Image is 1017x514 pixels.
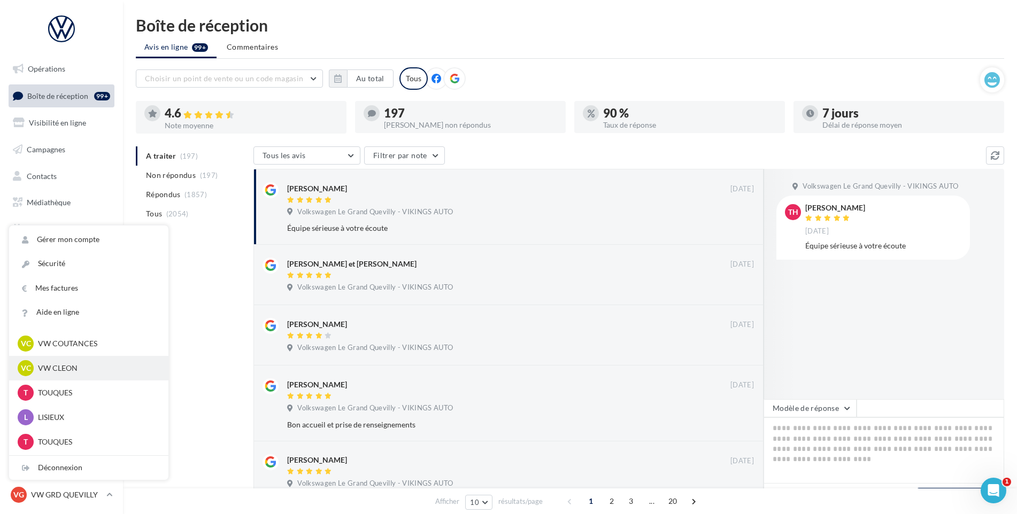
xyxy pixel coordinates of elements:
[27,224,63,233] span: Calendrier
[329,69,394,88] button: Au total
[21,363,31,373] span: VC
[730,184,754,194] span: [DATE]
[435,496,459,507] span: Afficher
[29,118,86,127] span: Visibilité en ligne
[13,489,24,500] span: VG
[399,67,428,90] div: Tous
[9,456,168,480] div: Déconnexion
[822,121,996,129] div: Délai de réponse moyen
[287,223,684,233] div: Équipe sérieuse à votre écoute
[465,495,492,510] button: 10
[470,498,479,507] span: 10
[788,207,798,217] span: TH
[31,489,102,500] p: VW GRD QUEVILLY
[9,252,168,276] a: Sécurité
[24,412,28,423] span: L
[146,189,181,200] span: Répondus
[6,218,117,240] a: Calendrier
[136,17,1004,33] div: Boîte de réception
[1003,478,1011,486] span: 1
[227,42,278,52] span: Commentaires
[384,107,557,119] div: 197
[6,165,117,188] a: Contacts
[9,228,168,252] a: Gérer mon compte
[622,493,640,510] span: 3
[28,64,65,73] span: Opérations
[6,84,117,107] a: Boîte de réception99+
[287,259,417,269] div: [PERSON_NAME] et [PERSON_NAME]
[297,343,453,353] span: Volkswagen Le Grand Quevilly - VIKINGS AUTO
[6,245,117,276] a: PLV et print personnalisable
[146,170,196,181] span: Non répondus
[347,69,394,88] button: Au total
[24,437,28,447] span: T
[184,190,207,199] span: (1857)
[27,91,88,100] span: Boîte de réception
[9,485,114,505] a: VG VW GRD QUEVILLY
[603,107,776,119] div: 90 %
[165,107,338,120] div: 4.6
[643,493,660,510] span: ...
[38,437,156,447] p: TOUQUES
[730,380,754,390] span: [DATE]
[664,493,682,510] span: 20
[27,171,57,180] span: Contacts
[730,260,754,269] span: [DATE]
[822,107,996,119] div: 7 jours
[21,338,31,349] span: VC
[297,479,453,488] span: Volkswagen Le Grand Quevilly - VIKINGS AUTO
[498,496,543,507] span: résultats/page
[764,399,857,417] button: Modèle de réponse
[6,58,117,80] a: Opérations
[287,455,347,465] div: [PERSON_NAME]
[166,209,189,218] span: (2054)
[6,191,117,214] a: Médiathèque
[603,493,620,510] span: 2
[287,319,347,330] div: [PERSON_NAME]
[9,276,168,300] a: Mes factures
[6,280,117,311] a: Campagnes DataOnDemand
[805,240,961,251] div: Équipe sérieuse à votre écoute
[6,138,117,161] a: Campagnes
[9,300,168,324] a: Aide en ligne
[38,412,156,423] p: LISIEUX
[38,338,156,349] p: VW COUTANCES
[200,171,218,180] span: (197)
[136,69,323,88] button: Choisir un point de vente ou un code magasin
[24,387,28,398] span: T
[38,387,156,398] p: TOUQUES
[287,379,347,390] div: [PERSON_NAME]
[27,198,71,207] span: Médiathèque
[38,363,156,373] p: VW CLEON
[981,478,1006,503] iframe: Intercom live chat
[582,493,599,510] span: 1
[253,146,360,165] button: Tous les avis
[803,182,958,191] span: Volkswagen Le Grand Quevilly - VIKINGS AUTO
[287,419,684,430] div: Bon accueil et prise de renseignements
[263,151,306,160] span: Tous les avis
[6,112,117,134] a: Visibilité en ligne
[287,183,347,194] div: [PERSON_NAME]
[384,121,557,129] div: [PERSON_NAME] non répondus
[730,320,754,330] span: [DATE]
[805,204,865,212] div: [PERSON_NAME]
[27,145,65,154] span: Campagnes
[603,121,776,129] div: Taux de réponse
[165,122,338,129] div: Note moyenne
[730,456,754,466] span: [DATE]
[364,146,445,165] button: Filtrer par note
[94,92,110,100] div: 99+
[297,283,453,292] span: Volkswagen Le Grand Quevilly - VIKINGS AUTO
[297,403,453,413] span: Volkswagen Le Grand Quevilly - VIKINGS AUTO
[145,74,303,83] span: Choisir un point de vente ou un code magasin
[146,208,162,219] span: Tous
[805,227,829,236] span: [DATE]
[297,207,453,217] span: Volkswagen Le Grand Quevilly - VIKINGS AUTO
